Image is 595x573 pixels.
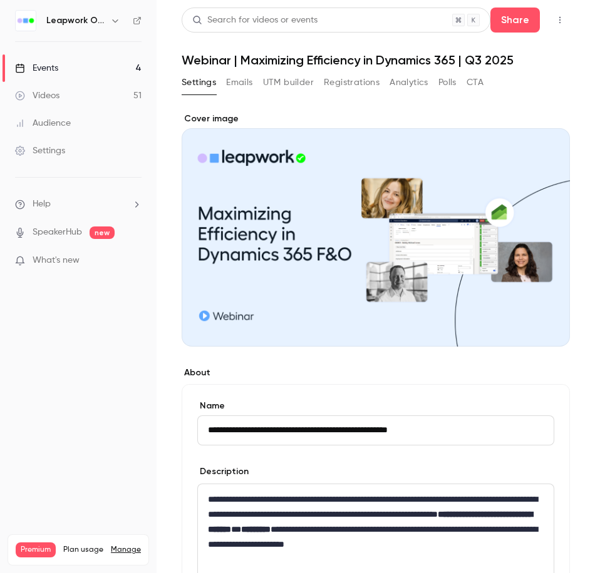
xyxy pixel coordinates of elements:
[15,145,65,157] div: Settings
[490,8,540,33] button: Share
[182,113,570,125] label: Cover image
[33,254,80,267] span: What's new
[15,62,58,74] div: Events
[197,465,249,478] label: Description
[90,226,115,239] span: new
[390,73,428,93] button: Analytics
[111,545,141,555] a: Manage
[46,14,105,27] h6: Leapwork Online Event
[226,73,252,93] button: Emails
[15,198,142,211] li: help-dropdown-opener
[63,545,103,555] span: Plan usage
[15,117,71,129] div: Audience
[192,14,318,27] div: Search for videos or events
[16,542,56,557] span: Premium
[263,73,314,93] button: UTM builder
[16,11,36,31] img: Leapwork Online Event
[33,226,82,239] a: SpeakerHub
[182,53,570,68] h1: Webinar | Maximizing Efficiency in Dynamics 365 | Q3 2025
[467,73,484,93] button: CTA
[197,400,554,412] label: Name
[182,367,570,379] label: About
[438,73,457,93] button: Polls
[127,255,142,266] iframe: Noticeable Trigger
[182,73,216,93] button: Settings
[182,113,570,347] section: Cover image
[15,89,59,102] div: Videos
[33,198,51,211] span: Help
[324,73,380,93] button: Registrations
